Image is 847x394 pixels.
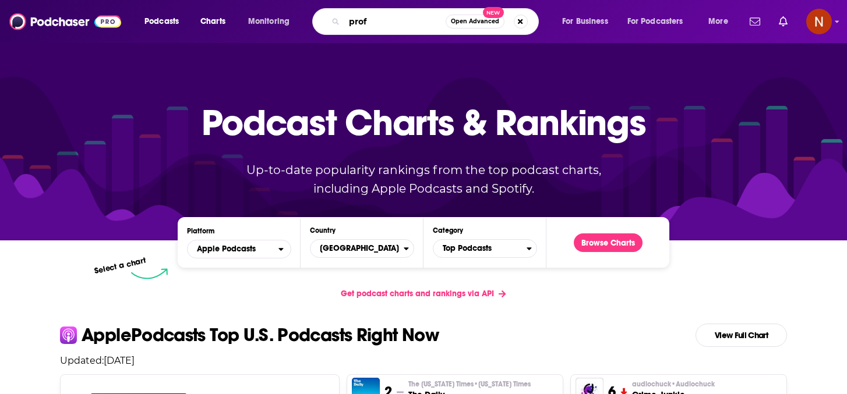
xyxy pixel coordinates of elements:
span: Charts [200,13,225,30]
a: Show notifications dropdown [745,12,765,31]
p: Updated: [DATE] [51,355,796,366]
img: apple Icon [60,326,77,343]
button: open menu [187,240,291,258]
span: Monitoring [248,13,290,30]
a: Charts [193,12,232,31]
button: Categories [433,239,537,258]
button: open menu [620,12,700,31]
button: Show profile menu [806,9,832,34]
p: Up-to-date popularity rankings from the top podcast charts, including Apple Podcasts and Spotify. [223,161,624,198]
span: Get podcast charts and rankings via API [341,289,494,299]
span: Open Advanced [451,19,499,24]
button: Countries [310,239,414,258]
button: open menu [136,12,194,31]
span: • Audiochuck [671,380,715,388]
button: open menu [700,12,743,31]
p: The New York Times • New York Times [408,379,531,389]
p: Apple Podcasts Top U.S. Podcasts Right Now [82,326,439,345]
p: audiochuck • Audiochuck [632,379,715,389]
span: Logged in as AdelNBM [806,9,832,34]
span: Top Podcasts [433,239,527,258]
span: More [708,13,728,30]
span: For Business [562,13,608,30]
h2: Platforms [187,240,291,258]
a: Show notifications dropdown [774,12,792,31]
span: • [US_STATE] Times [474,380,531,388]
button: open menu [240,12,305,31]
span: audiochuck [632,379,715,389]
button: open menu [554,12,623,31]
span: [GEOGRAPHIC_DATA] [310,239,404,258]
input: Search podcasts, credits, & more... [344,12,446,31]
span: Apple Podcasts [197,245,256,253]
a: Get podcast charts and rankings via API [331,279,515,308]
img: User Profile [806,9,832,34]
p: Podcast Charts & Rankings [202,84,646,160]
button: Browse Charts [574,233,643,252]
p: Select a chart [93,255,147,276]
img: Podchaser - Follow, Share and Rate Podcasts [9,10,121,33]
span: For Podcasters [627,13,683,30]
img: select arrow [131,268,168,279]
span: Podcasts [144,13,179,30]
span: New [483,7,504,18]
div: Search podcasts, credits, & more... [323,8,550,35]
span: The [US_STATE] Times [408,379,531,389]
a: View Full Chart [696,324,787,347]
button: Open AdvancedNew [446,15,504,29]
